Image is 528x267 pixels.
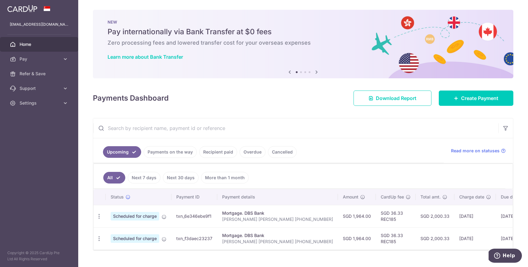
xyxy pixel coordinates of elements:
[128,172,160,184] a: Next 7 days
[20,71,60,77] span: Refer & Save
[108,20,499,24] p: NEW
[171,227,217,250] td: txn_f3daec23237
[20,56,60,62] span: Pay
[420,194,441,200] span: Total amt.
[171,189,217,205] th: Payment ID
[20,100,60,106] span: Settings
[354,91,431,106] a: Download Report
[108,27,499,37] h5: Pay internationally via Bank Transfer at $0 fees
[103,146,141,158] a: Upcoming
[338,205,376,227] td: SGD 1,964.00
[93,118,498,138] input: Search by recipient name, payment id or reference
[103,172,125,184] a: All
[222,232,333,239] div: Mortgage. DBS Bank
[171,205,217,227] td: txn_6e346ebe9f1
[20,85,60,91] span: Support
[7,5,37,12] img: CardUp
[222,210,333,216] div: Mortgage. DBS Bank
[459,194,484,200] span: Charge date
[222,239,333,245] p: [PERSON_NAME] [PERSON_NAME] [PHONE_NUMBER]
[217,189,338,205] th: Payment details
[416,227,454,250] td: SGD 2,000.33
[240,146,266,158] a: Overdue
[93,10,513,78] img: Bank transfer banner
[199,146,237,158] a: Recipient paid
[108,39,499,46] h6: Zero processing fees and lowered transfer cost for your overseas expenses
[451,148,500,154] span: Read more on statuses
[439,91,513,106] a: Create Payment
[451,148,506,154] a: Read more on statuses
[338,227,376,250] td: SGD 1,964.00
[108,54,183,60] a: Learn more about Bank Transfer
[201,172,249,184] a: More than 1 month
[222,216,333,222] p: [PERSON_NAME] [PERSON_NAME] [PHONE_NUMBER]
[111,234,159,243] span: Scheduled for charge
[376,95,416,102] span: Download Report
[268,146,297,158] a: Cancelled
[111,194,124,200] span: Status
[376,227,416,250] td: SGD 36.33 REC185
[376,205,416,227] td: SGD 36.33 REC185
[461,95,498,102] span: Create Payment
[163,172,199,184] a: Next 30 days
[93,93,169,104] h4: Payments Dashboard
[501,194,519,200] span: Due date
[489,249,522,264] iframe: Opens a widget where you can find more information
[144,146,197,158] a: Payments on the way
[454,227,496,250] td: [DATE]
[454,205,496,227] td: [DATE]
[20,41,60,47] span: Home
[10,21,68,28] p: [EMAIL_ADDRESS][DOMAIN_NAME]
[381,194,404,200] span: CardUp fee
[111,212,159,221] span: Scheduled for charge
[416,205,454,227] td: SGD 2,000.33
[343,194,358,200] span: Amount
